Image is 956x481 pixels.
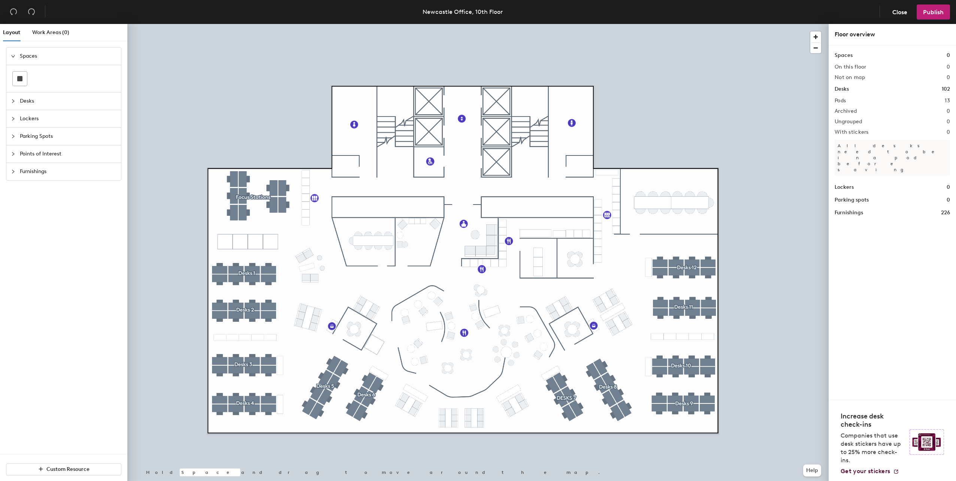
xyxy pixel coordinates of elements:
p: Companies that use desk stickers have up to 25% more check-ins. [841,432,905,465]
button: Publish [917,4,950,19]
h2: 0 [947,64,950,70]
h1: Lockers [835,183,854,191]
span: expanded [11,54,15,58]
button: Undo (⌘ + Z) [6,4,21,19]
span: Work Areas (0) [32,29,69,36]
h1: Parking spots [835,196,869,204]
button: Redo (⌘ + ⇧ + Z) [24,4,39,19]
h1: Spaces [835,51,853,60]
span: Lockers [20,110,117,127]
h1: Furnishings [835,209,863,217]
span: collapsed [11,99,15,103]
span: Points of Interest [20,145,117,163]
span: Furnishings [20,163,117,180]
span: undo [10,8,17,15]
h1: Desks [835,85,849,93]
h2: 0 [947,119,950,125]
h4: Increase desk check-ins [841,412,905,429]
button: Help [803,465,821,477]
span: collapsed [11,134,15,139]
h2: Pods [835,98,846,104]
span: collapsed [11,117,15,121]
span: Publish [923,9,944,16]
span: collapsed [11,169,15,174]
h2: Ungrouped [835,119,862,125]
button: Close [886,4,914,19]
span: collapsed [11,152,15,156]
h2: On this floor [835,64,866,70]
h1: 0 [947,51,950,60]
h2: 0 [947,129,950,135]
span: Custom Resource [46,466,90,472]
p: All desks need to be in a pod before saving [835,140,950,176]
span: Spaces [20,48,117,65]
h1: 0 [947,196,950,204]
h2: With stickers [835,129,869,135]
span: Get your stickers [841,468,890,475]
img: Sticker logo [910,429,944,455]
h2: Not on map [835,75,865,81]
h2: 0 [947,75,950,81]
button: Custom Resource [6,463,121,475]
span: Close [892,9,907,16]
h2: Archived [835,108,857,114]
div: Floor overview [835,30,950,39]
h2: 13 [945,98,950,104]
span: Desks [20,93,117,110]
span: Parking Spots [20,128,117,145]
div: Newcastle Office, 10th Floor [423,7,503,16]
h1: 226 [941,209,950,217]
h1: 102 [942,85,950,93]
h2: 0 [947,108,950,114]
h1: 0 [947,183,950,191]
a: Get your stickers [841,468,899,475]
span: Layout [3,29,20,36]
